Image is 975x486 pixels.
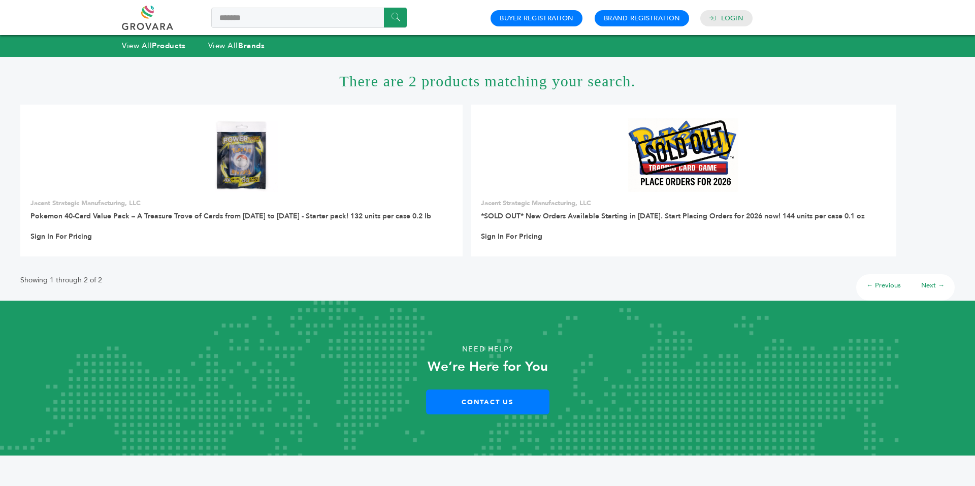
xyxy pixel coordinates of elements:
a: View AllProducts [122,41,186,51]
strong: Brands [238,41,265,51]
a: View AllBrands [208,41,265,51]
input: Search a product or brand... [211,8,407,28]
a: Buyer Registration [500,14,573,23]
a: Pokemon 40-Card Value Pack – A Treasure Trove of Cards from [DATE] to [DATE] - Starter pack! 132 ... [30,211,431,221]
a: Brand Registration [604,14,680,23]
h1: There are 2 products matching your search. [20,57,955,105]
a: Contact Us [426,390,549,414]
a: Sign In For Pricing [481,232,542,241]
strong: We’re Here for You [428,358,548,376]
a: Sign In For Pricing [30,232,92,241]
img: Pokemon 40-Card Value Pack – A Treasure Trove of Cards from 1996 to 2024 - Starter pack! 132 unit... [205,118,278,192]
a: ← Previous [866,281,901,290]
p: Jacent Strategic Manufacturing, LLC [481,199,886,208]
img: *SOLD OUT* New Orders Available Starting in 2026. Start Placing Orders for 2026 now! 144 units pe... [628,118,738,192]
a: Login [721,14,743,23]
p: Jacent Strategic Manufacturing, LLC [30,199,452,208]
strong: Products [152,41,185,51]
p: Need Help? [49,342,926,357]
a: *SOLD OUT* New Orders Available Starting in [DATE]. Start Placing Orders for 2026 now! 144 units ... [481,211,865,221]
p: Showing 1 through 2 of 2 [20,274,102,286]
a: Next → [921,281,945,290]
